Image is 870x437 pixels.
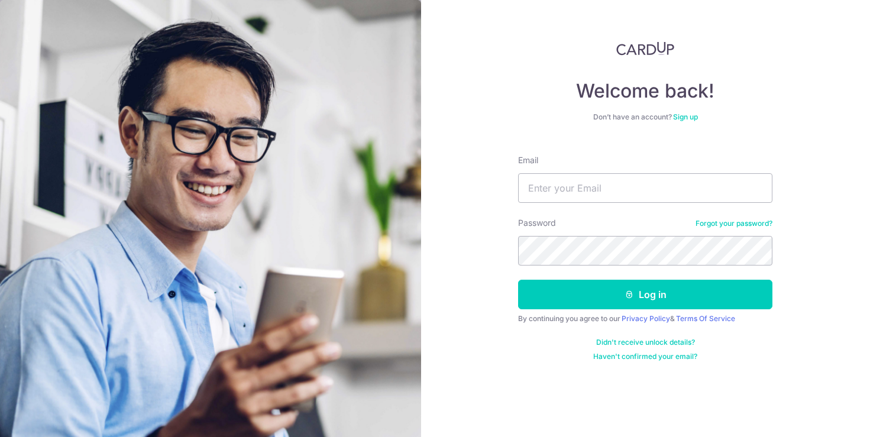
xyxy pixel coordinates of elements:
[518,280,772,309] button: Log in
[518,314,772,323] div: By continuing you agree to our &
[596,338,695,347] a: Didn't receive unlock details?
[622,314,670,323] a: Privacy Policy
[518,112,772,122] div: Don’t have an account?
[616,41,674,56] img: CardUp Logo
[676,314,735,323] a: Terms Of Service
[518,217,556,229] label: Password
[518,173,772,203] input: Enter your Email
[673,112,698,121] a: Sign up
[593,352,697,361] a: Haven't confirmed your email?
[696,219,772,228] a: Forgot your password?
[518,154,538,166] label: Email
[518,79,772,103] h4: Welcome back!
